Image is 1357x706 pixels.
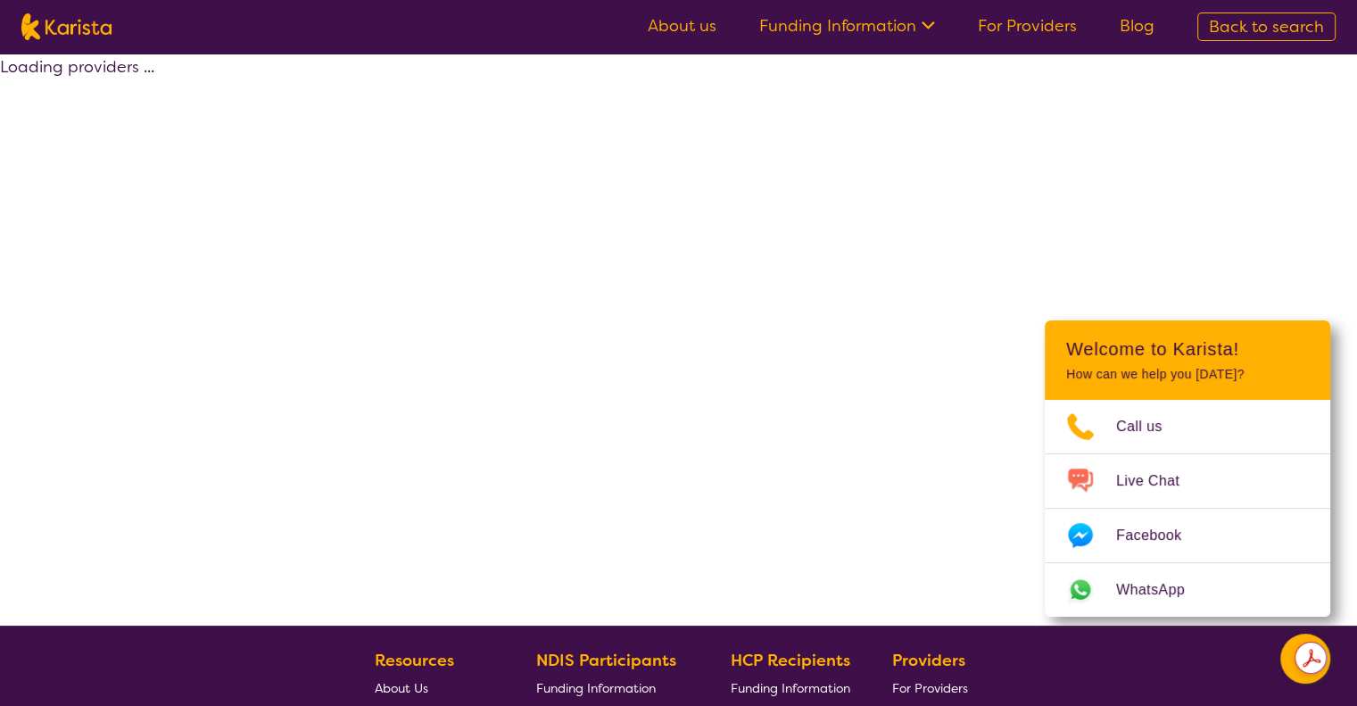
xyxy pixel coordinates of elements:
a: Blog [1120,15,1154,37]
a: About us [648,15,716,37]
a: Back to search [1197,12,1336,41]
button: Channel Menu [1280,634,1330,684]
b: NDIS Participants [536,650,676,671]
span: For Providers [892,680,968,696]
span: Live Chat [1116,468,1201,494]
b: Providers [892,650,965,671]
a: Funding Information [536,674,690,702]
span: Funding Information [536,680,656,696]
a: For Providers [892,674,975,702]
span: Call us [1116,413,1184,440]
span: Facebook [1116,522,1203,549]
span: Funding Information [731,680,850,696]
span: Back to search [1209,16,1324,37]
a: For Providers [978,15,1077,37]
b: HCP Recipients [731,650,850,671]
a: About Us [375,674,494,702]
span: WhatsApp [1116,577,1206,603]
a: Web link opens in a new tab. [1045,563,1330,617]
ul: Choose channel [1045,400,1330,617]
span: About Us [375,680,428,696]
h2: Welcome to Karista! [1066,338,1309,360]
p: How can we help you [DATE]? [1066,367,1309,382]
div: Channel Menu [1045,320,1330,617]
b: Resources [375,650,454,671]
a: Funding Information [759,15,935,37]
img: Karista logo [21,13,112,40]
a: Funding Information [731,674,850,702]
